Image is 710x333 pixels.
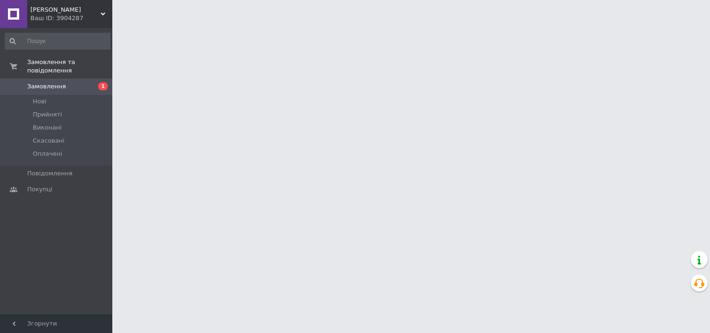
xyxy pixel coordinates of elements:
span: Скасовані [33,137,65,145]
span: Покупці [27,185,52,194]
span: Нові [33,97,46,106]
span: Замовлення та повідомлення [27,58,112,75]
span: Прийняті [33,110,62,119]
span: Замовлення [27,82,66,91]
span: Повідомлення [27,169,73,178]
span: 1 [98,82,108,90]
span: Marco [30,6,101,14]
span: Виконані [33,123,62,132]
div: Ваш ID: 3904287 [30,14,112,22]
span: Оплачені [33,150,62,158]
input: Пошук [5,33,110,50]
